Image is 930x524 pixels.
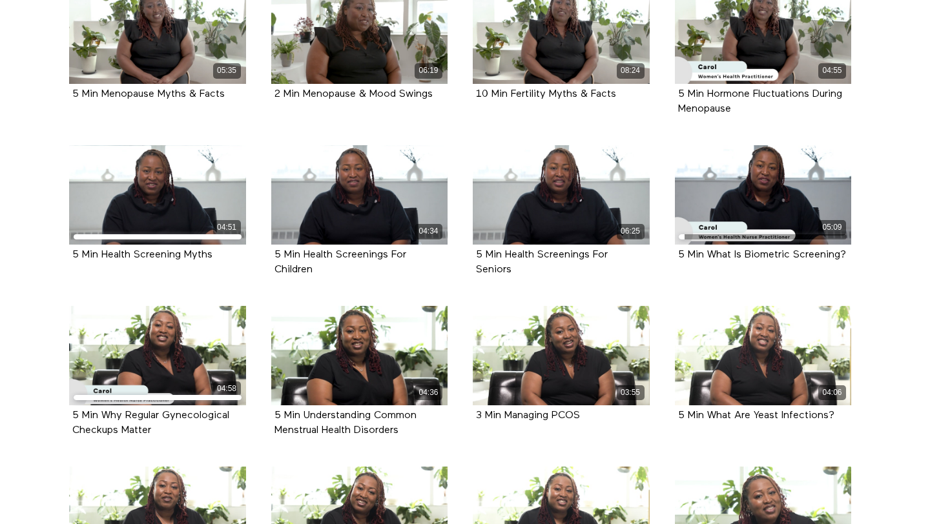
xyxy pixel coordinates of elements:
[476,250,608,274] a: 5 Min Health Screenings For Seniors
[473,145,650,245] a: 5 Min Health Screenings For Seniors 06:25
[476,250,608,275] strong: 5 Min Health Screenings For Seniors
[415,63,442,78] div: 06:19
[476,89,616,99] a: 10 Min Fertility Myths & Facts
[271,145,448,245] a: 5 Min Health Screenings For Children 04:34
[678,410,834,421] strong: 5 Min What Are Yeast Infections?
[818,220,846,235] div: 05:09
[69,306,246,405] a: 5 Min Why Regular Gynecological Checkups Matter 04:58
[678,410,834,420] a: 5 Min What Are Yeast Infections?
[415,385,442,400] div: 04:36
[72,410,229,435] a: 5 Min Why Regular Gynecological Checkups Matter
[69,145,246,245] a: 5 Min Health Screening Myths 04:51
[818,385,846,400] div: 04:06
[473,306,650,405] a: 3 Min Managing PCOS 03:55
[415,224,442,239] div: 04:34
[617,385,645,400] div: 03:55
[617,224,645,239] div: 06:25
[675,306,852,405] a: 5 Min What Are Yeast Infections? 04:06
[678,250,846,259] a: 5 Min What Is Biometric Screening?
[72,410,229,436] strong: 5 Min Why Regular Gynecological Checkups Matter
[274,410,417,436] strong: 5 Min Understanding Common Menstrual Health Disorders
[271,306,448,405] a: 5 Min Understanding Common Menstrual Health Disorders 04:36
[617,63,645,78] div: 08:24
[476,410,580,421] strong: 3 Min Managing PCOS
[675,145,852,245] a: 5 Min What Is Biometric Screening? 05:09
[818,63,846,78] div: 04:55
[678,89,842,114] a: 5 Min Hormone Fluctuations During Menopause
[274,250,406,274] a: 5 Min Health Screenings For Children
[72,250,212,259] a: 5 Min Health Screening Myths
[72,89,225,99] a: 5 Min Menopause Myths & Facts
[274,250,406,275] strong: 5 Min Health Screenings For Children
[274,89,433,99] a: 2 Min Menopause & Mood Swings
[274,410,417,435] a: 5 Min Understanding Common Menstrual Health Disorders
[213,381,241,396] div: 04:58
[213,63,241,78] div: 05:35
[213,220,241,235] div: 04:51
[476,410,580,420] a: 3 Min Managing PCOS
